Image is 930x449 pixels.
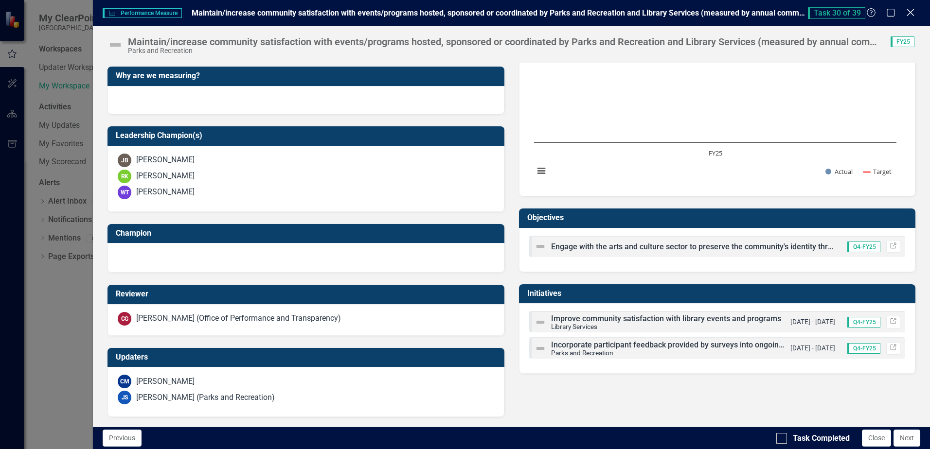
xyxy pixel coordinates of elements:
[128,47,881,54] div: Parks and Recreation
[118,391,131,404] div: JS
[116,353,499,362] h3: Updaters
[116,71,499,80] h3: Why are we measuring?
[136,376,195,387] div: [PERSON_NAME]
[136,392,275,403] div: [PERSON_NAME] (Parks and Recreation)
[551,314,781,323] span: Improve community satisfaction with library events and programs
[118,186,131,199] div: WT
[116,290,499,298] h3: Reviewer
[118,170,131,183] div: RK
[790,317,835,327] small: [DATE] - [DATE]
[847,242,880,252] span: Q4-FY25
[847,343,880,354] span: Q4-FY25
[891,36,914,47] span: FY25
[708,149,722,157] text: FY25
[527,289,911,298] h3: Initiatives
[136,171,195,182] div: [PERSON_NAME]
[863,167,892,176] button: Show Target
[847,317,880,328] span: Q4-FY25
[529,40,901,186] svg: Interactive chart
[118,154,131,167] div: JB
[551,323,597,330] small: Library Services
[103,8,181,18] span: Performance Measure
[894,430,920,447] button: Next
[116,229,499,238] h3: Champion
[118,375,131,388] div: CM
[535,316,546,328] img: Not Defined
[551,349,613,357] small: Parks and Recreation
[535,164,548,178] button: View chart menu, Chart
[793,433,850,444] div: Task Completed
[128,36,881,47] div: Maintain/increase community satisfaction with events/programs hosted, sponsored or coordinated by...
[535,241,546,252] img: Not Defined
[103,430,142,447] button: Previous
[535,343,546,354] img: Not Defined
[825,167,853,176] button: Show Actual
[116,131,499,140] h3: Leadership Champion(s)
[118,312,131,326] div: CG
[808,7,865,19] span: Task 30 of 39
[862,430,891,447] button: Close
[527,213,911,222] h3: Objectives
[529,40,905,186] div: Chart. Highcharts interactive chart.
[192,8,844,17] span: Maintain/increase community satisfaction with events/programs hosted, sponsored or coordinated by...
[136,155,195,166] div: [PERSON_NAME]
[790,344,835,353] small: [DATE] - [DATE]
[136,187,195,198] div: [PERSON_NAME]
[107,37,123,52] img: Not Defined
[136,313,341,324] div: [PERSON_NAME] (Office of Performance and Transparency)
